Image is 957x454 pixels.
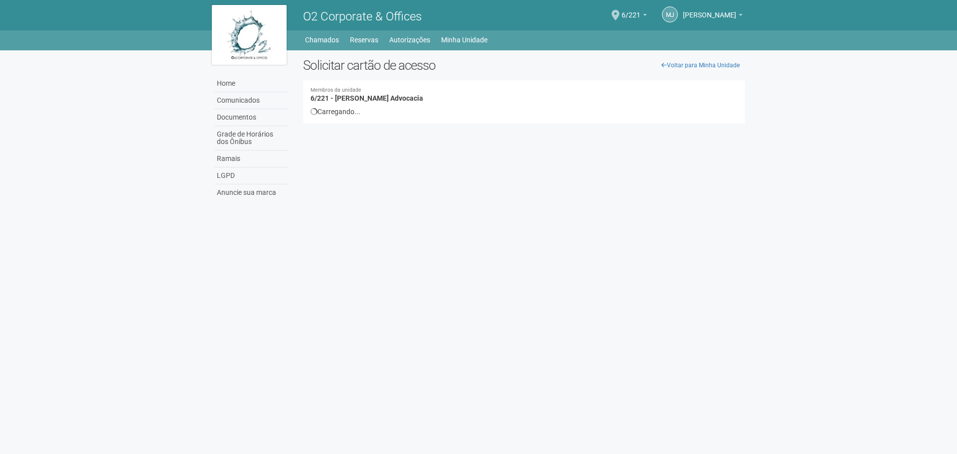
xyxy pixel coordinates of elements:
a: Chamados [305,33,339,47]
span: Mário José Reis Britto [683,1,736,19]
small: Membros da unidade [311,88,738,93]
a: Ramais [214,151,288,167]
a: Reservas [350,33,378,47]
a: Voltar para Minha Unidade [656,58,745,73]
span: O2 Corporate & Offices [303,9,422,23]
a: Comunicados [214,92,288,109]
div: Carregando... [311,107,738,116]
a: LGPD [214,167,288,184]
a: Documentos [214,109,288,126]
span: 6/221 [622,1,640,19]
a: 6/221 [622,12,647,20]
a: MJ [662,6,678,22]
a: Grade de Horários dos Ônibus [214,126,288,151]
img: logo.jpg [212,5,287,65]
a: Anuncie sua marca [214,184,288,201]
a: [PERSON_NAME] [683,12,743,20]
h2: Solicitar cartão de acesso [303,58,745,73]
a: Minha Unidade [441,33,487,47]
a: Autorizações [389,33,430,47]
a: Home [214,75,288,92]
h4: 6/221 - [PERSON_NAME] Advocacia [311,88,738,102]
